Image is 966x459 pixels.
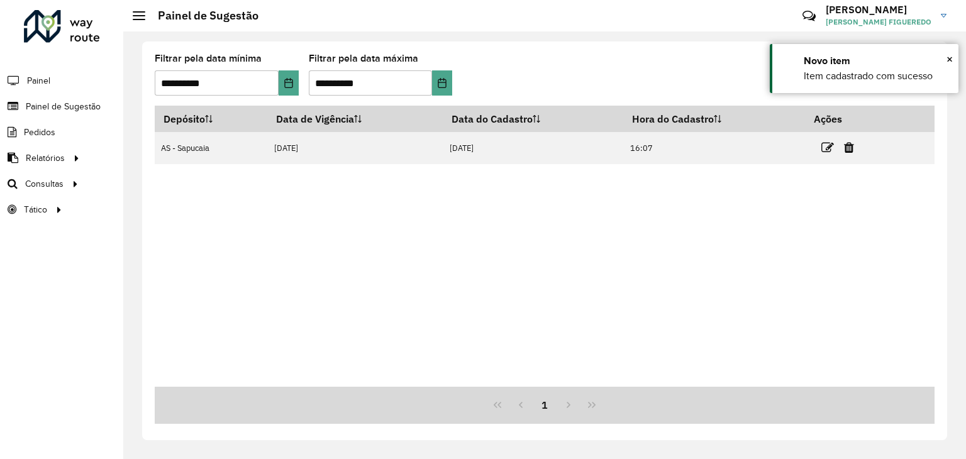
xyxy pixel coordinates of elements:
[443,132,623,164] td: [DATE]
[155,132,268,164] td: AS - Sapucaia
[155,106,268,132] th: Depósito
[624,106,806,132] th: Hora do Cadastro
[844,139,854,156] a: Excluir
[947,50,953,69] button: Close
[27,74,50,87] span: Painel
[804,69,949,84] div: Item cadastrado com sucesso
[309,51,418,66] label: Filtrar pela data máxima
[826,4,931,16] h3: [PERSON_NAME]
[268,106,443,132] th: Data de Vigência
[804,53,949,69] div: Novo item
[796,3,823,30] a: Contato Rápido
[821,139,834,156] a: Editar
[24,126,55,139] span: Pedidos
[805,106,880,132] th: Ações
[155,51,262,66] label: Filtrar pela data mínima
[24,203,47,216] span: Tático
[624,132,806,164] td: 16:07
[432,70,452,96] button: Choose Date
[25,177,64,191] span: Consultas
[443,106,623,132] th: Data do Cadastro
[533,393,557,417] button: 1
[145,9,258,23] h2: Painel de Sugestão
[826,16,931,28] span: [PERSON_NAME] FIGUEREDO
[26,152,65,165] span: Relatórios
[947,52,953,66] span: ×
[26,100,101,113] span: Painel de Sugestão
[279,70,299,96] button: Choose Date
[268,132,443,164] td: [DATE]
